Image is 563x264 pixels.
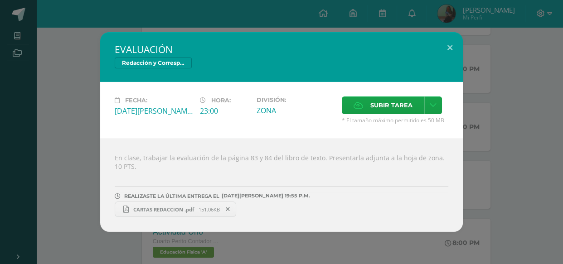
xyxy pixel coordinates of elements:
[257,96,335,103] label: División:
[115,106,193,116] div: [DATE][PERSON_NAME]
[115,43,448,56] h2: EVALUACIÓN
[125,97,147,104] span: Fecha:
[342,116,448,124] span: * El tamaño máximo permitido es 50 MB
[100,139,463,232] div: En clase, trabajar la evaluación de la página 83 y 84 del libro de texto. Presentarla adjunta a l...
[129,206,199,213] span: CARTAS REDACCION .pdf
[200,106,249,116] div: 23:00
[115,58,192,68] span: Redacción y Correspondencia Mercantil
[220,204,236,214] span: Remover entrega
[370,97,413,114] span: Subir tarea
[124,193,219,199] span: REALIZASTE LA ÚLTIMA ENTREGA EL
[199,206,220,213] span: 151.06KB
[115,202,236,217] a: CARTAS REDACCION .pdf 151.06KB
[211,97,231,104] span: Hora:
[257,106,335,115] div: ZONA
[437,32,463,63] button: Close (Esc)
